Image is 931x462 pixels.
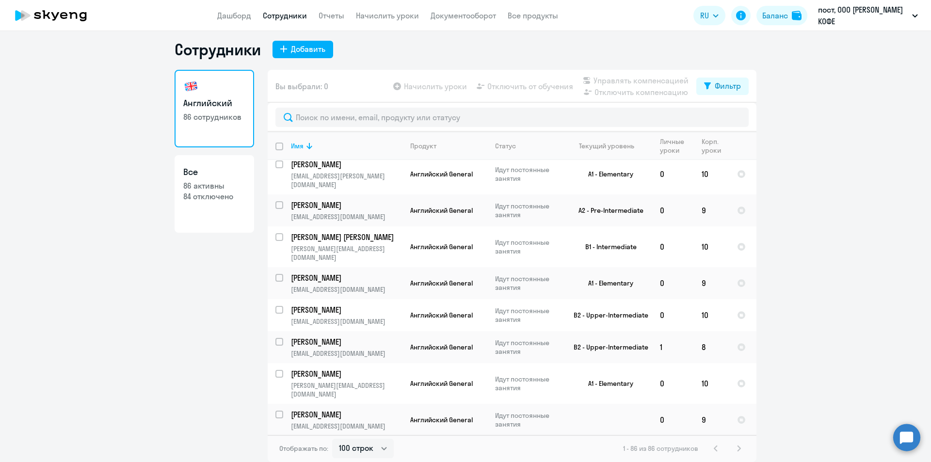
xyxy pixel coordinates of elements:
[410,415,473,424] span: Английский General
[291,200,401,210] p: [PERSON_NAME]
[275,108,749,127] input: Поиск по имени, email, продукту или статусу
[495,274,562,292] p: Идут постоянные занятия
[183,97,245,110] h3: Английский
[183,180,245,191] p: 86 активны
[291,336,402,347] a: [PERSON_NAME]
[410,343,473,351] span: Английский General
[562,267,652,299] td: A1 - Elementary
[291,159,402,170] a: [PERSON_NAME]
[291,212,402,221] p: [EMAIL_ADDRESS][DOMAIN_NAME]
[694,299,729,331] td: 10
[291,272,401,283] p: [PERSON_NAME]
[652,363,694,404] td: 0
[291,200,402,210] a: [PERSON_NAME]
[694,267,729,299] td: 9
[291,409,401,420] p: [PERSON_NAME]
[410,142,436,150] div: Продукт
[694,404,729,436] td: 9
[410,242,473,251] span: Английский General
[356,11,419,20] a: Начислить уроки
[291,304,402,315] a: [PERSON_NAME]
[562,226,652,267] td: B1 - Intermediate
[495,411,562,429] p: Идут постоянные занятия
[183,79,199,94] img: english
[279,444,328,453] span: Отображать по:
[175,155,254,233] a: Все86 активны84 отключено
[291,159,401,170] p: [PERSON_NAME]
[410,379,473,388] span: Английский General
[660,137,693,155] div: Личные уроки
[291,409,402,420] a: [PERSON_NAME]
[652,331,694,363] td: 1
[291,43,325,55] div: Добавить
[431,11,496,20] a: Документооборот
[273,41,333,58] button: Добавить
[562,331,652,363] td: B2 - Upper-Intermediate
[495,142,516,150] div: Статус
[217,11,251,20] a: Дашборд
[694,331,729,363] td: 8
[291,272,402,283] a: [PERSON_NAME]
[410,170,473,178] span: Английский General
[818,4,908,27] p: пост, ООО [PERSON_NAME] КОФЕ
[652,299,694,331] td: 0
[291,244,402,262] p: [PERSON_NAME][EMAIL_ADDRESS][DOMAIN_NAME]
[508,11,558,20] a: Все продукты
[813,4,923,27] button: пост, ООО [PERSON_NAME] КОФЕ
[291,232,401,242] p: [PERSON_NAME] [PERSON_NAME]
[623,444,698,453] span: 1 - 86 из 86 сотрудников
[562,363,652,404] td: A1 - Elementary
[652,226,694,267] td: 0
[700,10,709,21] span: RU
[291,172,402,189] p: [EMAIL_ADDRESS][PERSON_NAME][DOMAIN_NAME]
[291,285,402,294] p: [EMAIL_ADDRESS][DOMAIN_NAME]
[291,304,401,315] p: [PERSON_NAME]
[579,142,634,150] div: Текущий уровень
[495,375,562,392] p: Идут постоянные занятия
[495,306,562,324] p: Идут постоянные занятия
[291,232,402,242] a: [PERSON_NAME] [PERSON_NAME]
[291,368,402,379] a: [PERSON_NAME]
[652,404,694,436] td: 0
[652,267,694,299] td: 0
[693,6,725,25] button: RU
[495,338,562,356] p: Идут постоянные занятия
[183,112,245,122] p: 86 сотрудников
[694,154,729,194] td: 10
[756,6,807,25] button: Балансbalance
[562,299,652,331] td: B2 - Upper-Intermediate
[495,238,562,255] p: Идут постоянные занятия
[291,422,402,430] p: [EMAIL_ADDRESS][DOMAIN_NAME]
[652,194,694,226] td: 0
[291,349,402,358] p: [EMAIL_ADDRESS][DOMAIN_NAME]
[652,154,694,194] td: 0
[410,311,473,319] span: Английский General
[562,154,652,194] td: A1 - Elementary
[291,142,402,150] div: Имя
[291,336,401,347] p: [PERSON_NAME]
[183,166,245,178] h3: Все
[175,40,261,59] h1: Сотрудники
[183,191,245,202] p: 84 отключено
[410,279,473,287] span: Английский General
[275,80,328,92] span: Вы выбрали: 0
[495,165,562,183] p: Идут постоянные занятия
[410,206,473,215] span: Английский General
[291,142,304,150] div: Имя
[694,226,729,267] td: 10
[702,137,729,155] div: Корп. уроки
[792,11,802,20] img: balance
[319,11,344,20] a: Отчеты
[715,80,741,92] div: Фильтр
[263,11,307,20] a: Сотрудники
[175,70,254,147] a: Английский86 сотрудников
[495,202,562,219] p: Идут постоянные занятия
[696,78,749,95] button: Фильтр
[291,381,402,398] p: [PERSON_NAME][EMAIL_ADDRESS][DOMAIN_NAME]
[562,194,652,226] td: A2 - Pre-Intermediate
[694,363,729,404] td: 10
[291,317,402,326] p: [EMAIL_ADDRESS][DOMAIN_NAME]
[694,194,729,226] td: 9
[570,142,652,150] div: Текущий уровень
[762,10,788,21] div: Баланс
